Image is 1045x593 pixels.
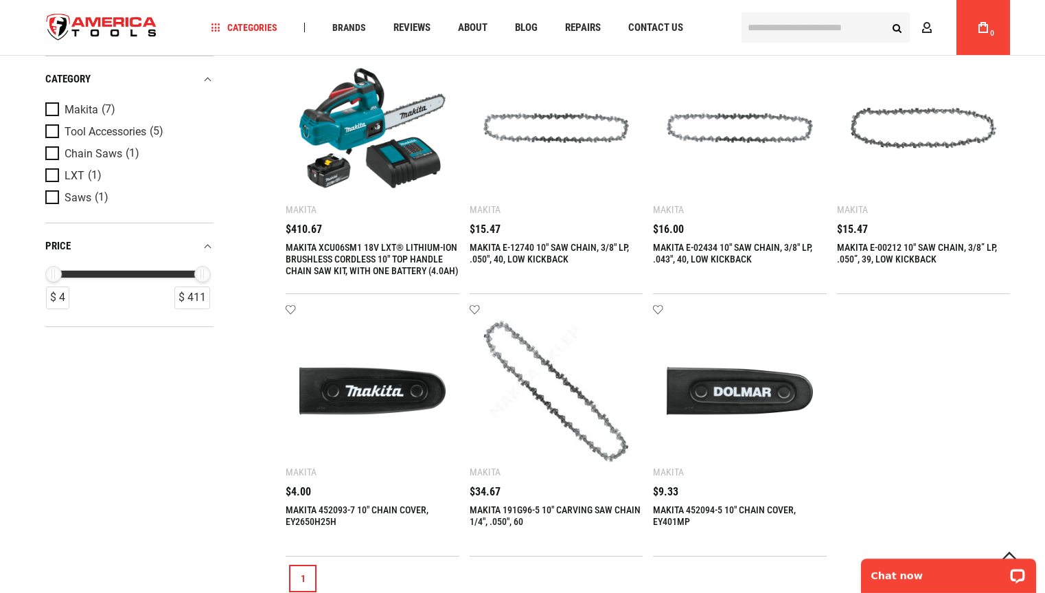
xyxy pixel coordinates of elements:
img: MAKITA 191G96-5 10 [483,318,630,465]
a: MAKITA 191G96-5 10" CARVING SAW CHAIN 1/4", .050", 60 [470,504,641,527]
a: Brands [326,19,372,37]
a: Tool Accessories (5) [45,124,210,139]
a: About [452,19,494,37]
div: $ 4 [46,286,69,309]
div: Makita [286,204,317,215]
a: 1 [289,565,317,592]
span: $410.67 [286,224,322,235]
span: $4.00 [286,486,311,497]
span: $34.67 [470,486,501,497]
a: MAKITA 452094-5 10" CHAIN COVER, EY401MP [653,504,796,527]
a: MAKITA 452093-7 10" CHAIN COVER, EY2650H25H [286,504,428,527]
a: MAKITA E-02434 10" SAW CHAIN, 3/8" LP, .043", 40, LOW KICKBACK [653,242,812,265]
span: (7) [102,104,115,115]
span: $16.00 [653,224,684,235]
span: (5) [150,126,163,137]
a: Makita (7) [45,102,210,117]
span: $9.33 [653,486,678,497]
div: category [45,69,214,88]
div: Makita [286,467,317,478]
span: Chain Saws [65,147,122,159]
a: MAKITA E-00212 10" SAW CHAIN, 3/8” LP, .050”, 39, LOW KICKBACK [837,242,997,265]
div: $ 411 [174,286,210,309]
a: Repairs [559,19,607,37]
span: Saws [65,191,91,203]
a: MAKITA XCU06SM1 18V LXT® LITHIUM-ION BRUSHLESS CORDLESS 10" TOP HANDLE CHAIN SAW KIT, WITH ONE BA... [286,242,459,276]
a: Categories [205,19,284,37]
a: Blog [509,19,544,37]
span: $15.47 [837,224,868,235]
span: About [458,23,487,33]
img: MAKITA E-02434 10 [667,55,813,201]
a: Reviews [387,19,437,37]
a: Contact Us [622,19,689,37]
a: MAKITA E-12740 10" SAW CHAIN, 3/8" LP, .050", 40, LOW KICKBACK [470,242,629,265]
div: Product Filters [45,55,214,326]
img: MAKITA 452094-5 10 [667,318,813,465]
a: Chain Saws (1) [45,146,210,161]
span: Reviews [393,23,430,33]
span: LXT [65,169,84,181]
span: (1) [88,170,102,181]
span: Contact Us [628,23,683,33]
img: MAKITA XCU06SM1 18V LXT® LITHIUM-ION BRUSHLESS CORDLESS 10 [299,55,446,201]
iframe: LiveChat chat widget [852,550,1045,593]
button: Search [884,14,910,41]
span: Makita [65,103,98,115]
div: Makita [653,467,684,478]
span: (1) [126,148,139,159]
span: (1) [95,192,108,203]
img: America Tools [35,2,168,54]
span: Brands [332,23,366,32]
img: MAKITA 452093-7 10 [299,318,446,465]
div: Makita [470,467,501,478]
img: MAKITA E-00212 10 [851,55,997,201]
div: price [45,236,214,255]
span: Tool Accessories [65,125,146,137]
span: $15.47 [470,224,501,235]
span: Categories [211,23,277,32]
a: LXT (1) [45,168,210,183]
img: MAKITA E-12740 10 [483,55,630,201]
div: Makita [470,204,501,215]
span: 0 [990,30,994,37]
a: Saws (1) [45,190,210,205]
span: Repairs [565,23,601,33]
div: Makita [837,204,868,215]
span: Blog [515,23,538,33]
div: Makita [653,204,684,215]
a: store logo [35,2,168,54]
